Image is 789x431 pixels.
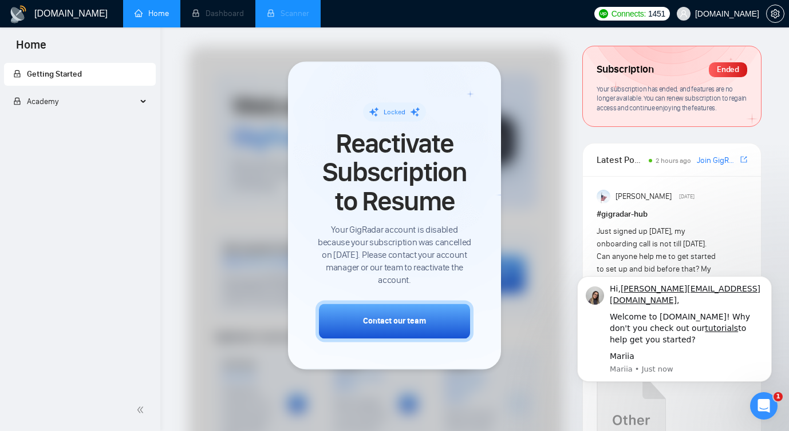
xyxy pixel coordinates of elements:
a: export [740,154,747,165]
span: Home [7,37,56,61]
span: 1451 [648,7,665,20]
img: Anisuzzaman Khan [597,190,610,203]
div: Just signed up [DATE], my onboarding call is not till [DATE]. Can anyone help me to get started t... [597,225,717,301]
span: Latest Posts from the GigRadar Community [597,153,645,167]
span: lock [13,97,21,105]
span: Academy [27,97,58,106]
button: I would like to reactivate my account [49,329,214,352]
iframe: Intercom notifications message [560,270,789,400]
li: Getting Started [4,63,156,86]
span: Locked [384,108,405,116]
span: Getting Started [27,69,82,79]
img: upwork-logo.png [599,9,608,18]
span: Academy [13,97,58,106]
div: Contact our team [363,316,426,328]
span: 2 hours ago [656,157,691,165]
div: Ended [709,62,747,77]
a: setting [766,9,784,18]
h1: AI Assistant from GigRadar 📡 [56,5,178,22]
a: Join GigRadar Slack Community [697,154,738,167]
span: Connects: [612,7,646,20]
span: Subscription [597,60,653,79]
div: We will be happy to connect you with our Accounts team about to learn more about current plans. [18,97,179,130]
span: double-left [136,404,148,416]
button: setting [766,5,784,23]
div: As a previous customer of GigRadar, you are eligible for special terms 👇 [18,136,179,158]
span: lock [13,70,21,78]
span: setting [767,9,784,18]
button: Home [179,8,201,30]
span: export [740,155,747,164]
img: Profile image for AI Assistant from GigRadar 📡 [33,10,51,28]
div: Close [201,8,222,29]
span: [DATE] [679,191,695,202]
button: Contact our team [315,301,474,342]
div: Hello ☀️ [18,79,179,91]
button: go back [7,8,29,30]
img: logo [9,5,27,23]
h1: # gigradar-hub [597,208,747,221]
span: Your GigRadar account is disabled because your subscription was cancelled on [DATE]. Please conta... [315,224,474,287]
a: homeHome [135,9,169,18]
span: Your subscription has ended, and features are no longer available. You can renew subscription to ... [597,85,747,112]
span: user [680,10,688,18]
div: AI Assistant from GigRadar 📡 says… [9,73,220,179]
span: Reactivate Subscription to Resume [315,129,474,215]
span: 1 [774,392,783,401]
p: The team can also help [56,22,143,34]
span: [PERSON_NAME] [616,190,672,203]
iframe: Intercom live chat [750,392,778,420]
div: Hello ☀️We will be happy to connect you with our Accounts team about to learn more about current ... [9,73,188,165]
